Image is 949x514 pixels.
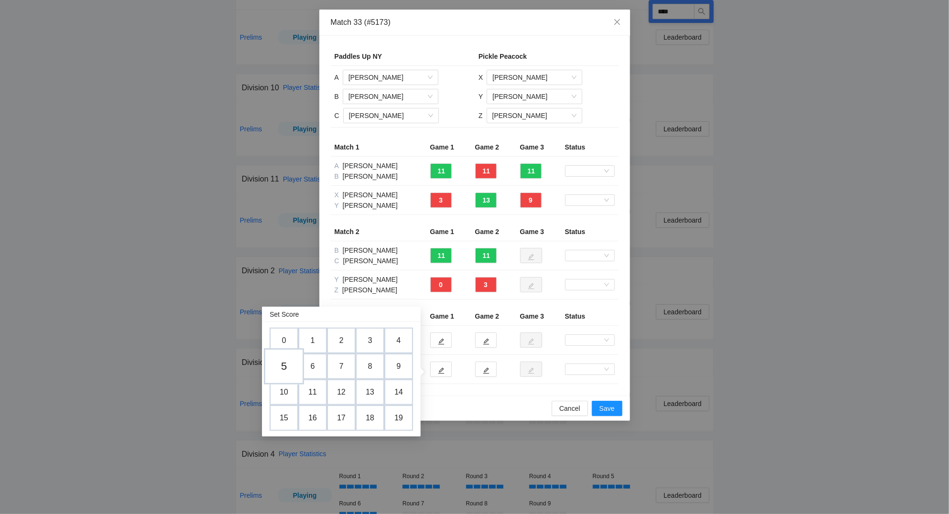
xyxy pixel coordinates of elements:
td: 6 [298,353,327,379]
div: [PERSON_NAME] [335,245,423,256]
div: Game 2 [475,142,513,152]
div: Status [565,311,615,321]
div: Status [565,142,615,152]
div: [PERSON_NAME] [335,274,423,285]
div: Game 3 [520,142,557,152]
div: Match 1 [335,142,423,152]
td: 19 [384,405,413,431]
div: Set Score [270,309,299,320]
div: Game 2 [475,226,513,237]
div: Game 3 [520,311,557,321]
div: B [335,91,339,102]
td: 13 [356,379,384,405]
div: [PERSON_NAME] [335,171,423,182]
span: Y [335,202,341,209]
button: edit [475,362,497,377]
button: 11 [430,163,452,179]
span: edit [483,338,490,345]
span: Dan Leo [349,89,433,104]
div: [PERSON_NAME] [335,200,423,211]
div: Game 3 [520,226,557,237]
div: [PERSON_NAME] [335,285,423,295]
div: Game 1 [430,226,468,237]
td: 1 [298,328,327,353]
button: edit [430,362,452,377]
button: edit [430,332,452,348]
div: Game 1 [430,311,468,321]
td: Paddles Up NY [331,47,475,66]
span: Mark Girolami [492,89,577,104]
div: Status [565,226,615,237]
button: edit [475,332,497,348]
span: edit [483,367,490,374]
td: 4 [384,328,413,353]
td: 15 [270,405,298,431]
td: 16 [298,405,327,431]
button: 11 [475,248,497,263]
td: 10 [270,379,298,405]
button: 3 [475,277,497,292]
td: 17 [327,405,356,431]
span: C [335,257,341,265]
td: 14 [384,379,413,405]
span: edit [438,338,445,345]
span: close [613,18,621,26]
div: A [335,72,339,83]
div: X [479,72,483,83]
td: 8 [356,353,384,379]
button: Save [592,401,622,416]
button: 11 [475,163,497,179]
button: 9 [520,193,542,208]
span: Tamara Jorgensen [492,70,577,85]
button: 0 [430,277,452,292]
span: X [335,191,341,199]
span: Sophia Pu [492,108,577,123]
div: [PERSON_NAME] [335,256,423,266]
div: C [335,110,339,121]
td: Pickle Peacock [475,47,619,66]
td: 12 [327,379,356,405]
span: Andy Morales [349,108,433,123]
td: 2 [327,328,356,353]
button: 11 [520,163,542,179]
td: 18 [356,405,384,431]
button: Close [604,10,630,35]
span: edit [438,367,445,374]
div: Z [479,110,483,121]
td: 11 [298,379,327,405]
td: 7 [327,353,356,379]
span: A [335,162,341,170]
span: Frank Glavan [349,70,433,85]
span: Cancel [559,403,580,414]
td: 9 [384,353,413,379]
button: Cancel [552,401,588,416]
div: Match 33 (#5173) [331,17,619,28]
span: Save [600,403,615,414]
td: 0 [270,328,298,353]
div: Game 2 [475,311,513,321]
div: Y [479,91,483,102]
span: Z [335,286,341,294]
span: B [335,172,341,180]
button: 13 [475,193,497,208]
td: 5 [264,348,304,385]
td: 3 [356,328,384,353]
span: Y [335,276,341,283]
span: B [335,246,341,254]
button: 11 [430,248,452,263]
div: Match 2 [335,226,423,237]
div: Game 1 [430,142,468,152]
div: [PERSON_NAME] [335,161,423,171]
div: [PERSON_NAME] [335,190,423,200]
button: 3 [430,193,452,208]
